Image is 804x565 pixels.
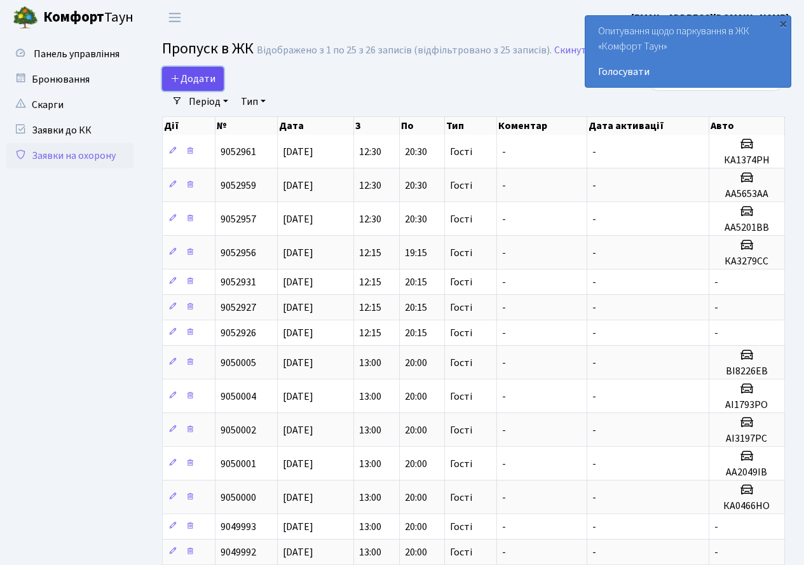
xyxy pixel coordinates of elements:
[450,358,472,368] span: Гості
[359,356,381,370] span: 13:00
[714,222,779,234] h5: АА5201ВВ
[221,390,256,404] span: 9050004
[502,423,506,437] span: -
[502,356,506,370] span: -
[502,390,506,404] span: -
[592,301,596,315] span: -
[502,491,506,505] span: -
[502,212,506,226] span: -
[405,520,427,534] span: 20:00
[359,491,381,505] span: 13:00
[592,423,596,437] span: -
[405,145,427,159] span: 20:30
[592,179,596,193] span: -
[359,212,381,226] span: 12:30
[450,459,472,469] span: Гості
[598,64,778,79] a: Голосувати
[221,356,256,370] span: 9050005
[405,326,427,340] span: 20:15
[359,301,381,315] span: 12:15
[777,17,789,30] div: ×
[283,326,313,340] span: [DATE]
[714,433,779,445] h5: АІ3197РС
[359,145,381,159] span: 12:30
[400,117,446,135] th: По
[497,117,587,135] th: Коментар
[283,545,313,559] span: [DATE]
[354,117,400,135] th: З
[162,37,254,60] span: Пропуск в ЖК
[450,493,472,503] span: Гості
[714,545,718,559] span: -
[450,547,472,557] span: Гості
[6,67,133,92] a: Бронювання
[359,545,381,559] span: 13:00
[221,423,256,437] span: 9050002
[283,520,313,534] span: [DATE]
[221,212,256,226] span: 9052957
[405,301,427,315] span: 20:15
[405,423,427,437] span: 20:00
[714,188,779,200] h5: АА5653АА
[450,147,472,157] span: Гості
[592,326,596,340] span: -
[592,145,596,159] span: -
[592,457,596,471] span: -
[13,5,38,31] img: logo.png
[502,275,506,289] span: -
[283,212,313,226] span: [DATE]
[445,117,496,135] th: Тип
[359,246,381,260] span: 12:15
[283,145,313,159] span: [DATE]
[592,545,596,559] span: -
[631,11,789,25] b: [EMAIL_ADDRESS][DOMAIN_NAME]
[405,457,427,471] span: 20:00
[162,67,224,91] a: Додати
[236,91,271,112] a: Тип
[405,491,427,505] span: 20:00
[359,326,381,340] span: 12:15
[283,179,313,193] span: [DATE]
[221,145,256,159] span: 9052961
[359,179,381,193] span: 12:30
[359,390,381,404] span: 13:00
[283,423,313,437] span: [DATE]
[221,246,256,260] span: 9052956
[450,180,472,191] span: Гості
[6,41,133,67] a: Панель управління
[709,117,785,135] th: Авто
[283,275,313,289] span: [DATE]
[6,118,133,143] a: Заявки до КК
[450,425,472,435] span: Гості
[170,72,215,86] span: Додати
[221,457,256,471] span: 9050001
[34,47,119,61] span: Панель управління
[184,91,233,112] a: Період
[502,179,506,193] span: -
[592,520,596,534] span: -
[714,500,779,512] h5: КА0466НО
[502,326,506,340] span: -
[592,390,596,404] span: -
[554,44,592,57] a: Скинути
[278,117,354,135] th: Дата
[405,275,427,289] span: 20:15
[450,248,472,258] span: Гості
[43,7,133,29] span: Таун
[502,145,506,159] span: -
[450,277,472,287] span: Гості
[6,92,133,118] a: Скарги
[43,7,104,27] b: Комфорт
[359,423,381,437] span: 13:00
[450,328,472,338] span: Гості
[502,457,506,471] span: -
[221,301,256,315] span: 9052927
[283,390,313,404] span: [DATE]
[221,275,256,289] span: 9052931
[221,326,256,340] span: 9052926
[450,391,472,402] span: Гості
[405,545,427,559] span: 20:00
[592,356,596,370] span: -
[450,522,472,532] span: Гості
[714,365,779,378] h5: ВІ8226ЕВ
